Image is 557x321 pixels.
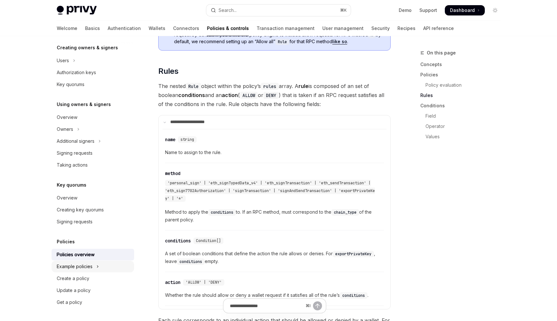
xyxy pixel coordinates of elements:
[427,49,456,57] span: On this page
[219,6,237,14] div: Search...
[490,5,500,15] button: Toggle dark mode
[57,21,77,36] a: Welcome
[165,208,384,224] span: Method to apply the to. If an RPC method, must correspond to the of the parent policy.
[186,280,222,285] span: 'ALLOW' | 'DENY'
[420,80,505,90] a: Policy evaluation
[263,92,279,99] code: DENY
[230,299,303,313] input: Ask a question...
[322,21,364,36] a: User management
[186,83,201,90] code: Rule
[178,92,205,98] strong: conditions
[423,21,454,36] a: API reference
[340,8,347,13] span: ⌘ K
[108,21,141,36] a: Authentication
[222,92,238,98] strong: action
[165,238,191,244] div: conditions
[52,285,134,296] a: Update a policy
[57,194,77,202] div: Overview
[445,5,485,15] a: Dashboard
[420,90,505,101] a: Rules
[57,206,104,214] div: Creating key quorums
[52,112,134,123] a: Overview
[57,287,91,294] div: Update a policy
[52,159,134,171] a: Taking actions
[165,149,384,156] span: Name to assign to the rule.
[419,7,437,14] a: Support
[52,192,134,204] a: Overview
[57,181,86,189] h5: Key quorums
[397,21,415,36] a: Recipes
[177,258,205,265] code: conditions
[57,298,82,306] div: Get a policy
[158,66,178,76] span: Rules
[165,250,384,265] span: A set of boolean conditions that define the action the rule allows or denies. For , leave empty.
[165,170,181,177] div: method
[450,7,475,14] span: Dashboard
[57,263,93,270] div: Example policies
[206,5,351,16] button: Open search
[158,82,391,109] span: The nested object within the policy’s array. A is composed of an set of boolean and an ( or ) tha...
[52,261,134,272] button: Toggle Example policies section
[85,21,100,36] a: Basics
[52,273,134,284] a: Create a policy
[275,39,289,45] code: Rule
[173,21,199,36] a: Connectors
[57,81,84,88] div: Key quorums
[57,161,88,169] div: Taking actions
[57,113,77,121] div: Overview
[57,251,94,258] div: Policies overview
[371,21,390,36] a: Security
[57,101,111,108] h5: Using owners & signers
[57,6,97,15] img: light logo
[52,67,134,78] a: Authorization keys
[52,297,134,308] a: Get a policy
[165,180,375,201] span: 'personal_sign' | 'eth_signTypedData_v4' | 'eth_signTransaction' | 'eth_sendTransaction' | 'eth_s...
[420,121,505,131] a: Operator
[57,218,93,226] div: Signing requests
[332,39,347,44] a: like so
[340,292,367,299] code: conditions
[52,204,134,216] a: Creating key quorums
[52,55,134,66] button: Toggle Users section
[420,70,505,80] a: Policies
[420,131,505,142] a: Values
[420,59,505,70] a: Concepts
[181,137,194,142] span: string
[165,279,181,286] div: action
[149,21,165,36] a: Wallets
[57,57,69,64] div: Users
[240,92,258,99] code: ALLOW
[52,249,134,260] a: Policies overview
[57,238,75,246] h5: Policies
[333,251,374,257] code: exportPrivateKey
[165,136,175,143] div: name
[261,83,279,90] code: rules
[331,209,359,216] code: chain_type
[298,83,308,89] strong: rule
[57,137,94,145] div: Additional signers
[257,21,315,36] a: Transaction management
[165,291,384,299] span: Whether the rule should allow or deny a wallet request if it satisfies all of the rule’s .
[52,135,134,147] button: Toggle Additional signers section
[207,21,249,36] a: Policies & controls
[420,111,505,121] a: Field
[313,301,322,310] button: Send message
[57,275,89,282] div: Create a policy
[57,44,118,52] h5: Creating owners & signers
[57,69,96,76] div: Authorization keys
[208,209,236,216] code: conditions
[52,147,134,159] a: Signing requests
[57,125,73,133] div: Owners
[52,79,134,90] a: Key quorums
[57,149,93,157] div: Signing requests
[399,7,412,14] a: Demo
[52,123,134,135] button: Toggle Owners section
[420,101,505,111] a: Conditions
[52,216,134,228] a: Signing requests
[196,238,221,243] span: Condition[]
